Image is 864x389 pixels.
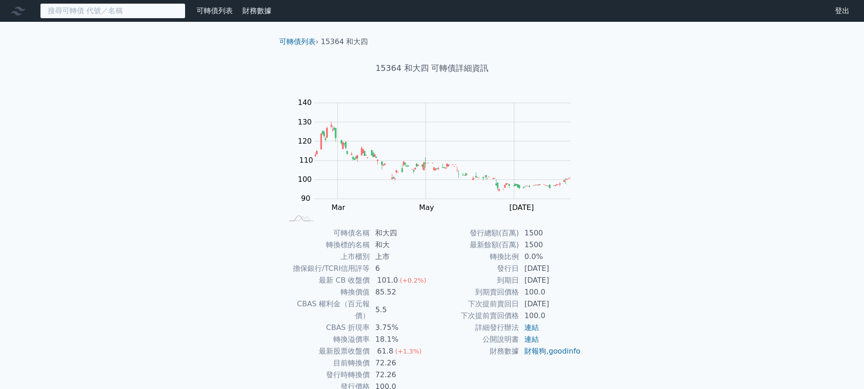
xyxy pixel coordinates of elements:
[283,263,370,274] td: 擔保銀行/TCRI信用評等
[283,322,370,334] td: CBAS 折現率
[370,334,432,345] td: 18.1%
[519,274,581,286] td: [DATE]
[524,335,539,344] a: 連結
[283,227,370,239] td: 可轉債名稱
[298,118,312,126] tspan: 130
[519,286,581,298] td: 100.0
[524,347,546,355] a: 財報狗
[432,286,519,298] td: 到期賣回價格
[370,286,432,298] td: 85.52
[370,227,432,239] td: 和大四
[519,227,581,239] td: 1500
[432,227,519,239] td: 發行總額(百萬)
[375,345,395,357] div: 61.8
[432,322,519,334] td: 詳細發行辦法
[283,345,370,357] td: 最新股票收盤價
[283,298,370,322] td: CBAS 權利金（百元報價）
[321,36,368,47] li: 15364 和大四
[432,298,519,310] td: 下次提前賣回日
[432,345,519,357] td: 財務數據
[432,239,519,251] td: 最新餘額(百萬)
[432,263,519,274] td: 發行日
[519,263,581,274] td: [DATE]
[301,194,310,203] tspan: 90
[370,263,432,274] td: 6
[283,251,370,263] td: 上市櫃別
[298,175,312,184] tspan: 100
[432,334,519,345] td: 公開說明書
[432,251,519,263] td: 轉換比例
[298,137,312,145] tspan: 120
[400,277,426,284] span: (+0.2%)
[432,310,519,322] td: 下次提前賣回價格
[519,310,581,322] td: 100.0
[519,251,581,263] td: 0.0%
[395,348,422,355] span: (+1.3%)
[370,369,432,381] td: 72.26
[298,98,312,107] tspan: 140
[419,203,434,212] tspan: May
[370,357,432,369] td: 72.26
[370,251,432,263] td: 上市
[828,4,857,18] a: 登出
[370,322,432,334] td: 3.75%
[519,239,581,251] td: 1500
[293,98,584,230] g: Chart
[40,3,186,19] input: 搜尋可轉債 代號／名稱
[283,274,370,286] td: 最新 CB 收盤價
[283,369,370,381] td: 發行時轉換價
[272,62,592,75] h1: 15364 和大四 可轉債詳細資訊
[279,37,316,46] a: 可轉債列表
[283,334,370,345] td: 轉換溢價率
[283,357,370,369] td: 目前轉換價
[432,274,519,286] td: 到期日
[332,203,346,212] tspan: Mar
[370,298,432,322] td: 5.5
[279,36,318,47] li: ›
[519,298,581,310] td: [DATE]
[299,156,313,165] tspan: 110
[283,239,370,251] td: 轉換標的名稱
[548,347,580,355] a: goodinfo
[524,323,539,332] a: 連結
[519,345,581,357] td: ,
[242,6,271,15] a: 財務數據
[283,286,370,298] td: 轉換價值
[375,274,400,286] div: 101.0
[370,239,432,251] td: 和大
[509,203,534,212] tspan: [DATE]
[196,6,233,15] a: 可轉債列表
